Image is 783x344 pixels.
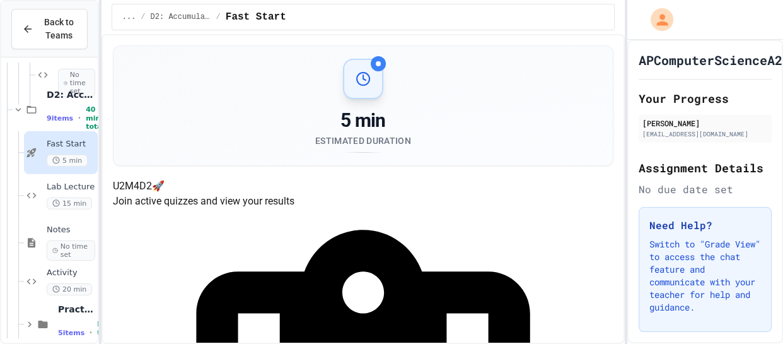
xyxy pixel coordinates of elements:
[649,218,761,233] h3: Need Help?
[216,12,221,22] span: /
[639,90,772,107] h2: Your Progress
[86,105,104,131] span: 40 min total
[649,238,761,314] p: Switch to "Grade View" to access the chat feature and communicate with your teacher for help and ...
[58,329,84,337] span: 5 items
[47,240,95,261] span: No time set
[226,9,286,25] span: Fast Start
[113,179,613,194] h4: U2M4D2 🚀
[58,69,95,98] span: No time set
[122,12,136,22] span: ...
[47,114,73,122] span: 9 items
[637,5,676,34] div: My Account
[41,16,77,42] span: Back to Teams
[47,225,95,235] span: Notes
[151,12,211,22] span: D2: Accumulators and Summation
[141,12,145,22] span: /
[113,194,613,209] p: Join active quizzes and view your results
[47,198,92,210] span: 15 min
[78,113,81,123] span: •
[639,182,772,197] div: No due date set
[639,159,772,177] h2: Assignment Details
[315,134,411,147] div: Estimated Duration
[11,9,88,49] button: Back to Teams
[58,304,95,315] span: Practice (10 mins)
[642,117,768,129] div: [PERSON_NAME]
[47,268,95,278] span: Activity
[47,182,95,193] span: Lab Lecture
[47,283,92,295] span: 20 min
[47,139,95,150] span: Fast Start
[47,89,95,100] span: D2: Accumulators and Summation
[47,155,88,167] span: 5 min
[642,129,768,139] div: [EMAIL_ADDRESS][DOMAIN_NAME]
[315,109,411,132] div: 5 min
[90,328,92,338] span: •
